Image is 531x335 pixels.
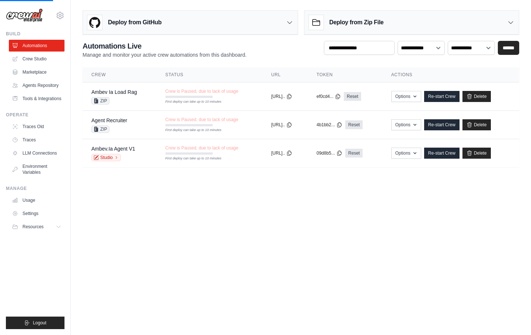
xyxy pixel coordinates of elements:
[9,147,64,159] a: LLM Connections
[157,67,262,82] th: Status
[9,194,64,206] a: Usage
[462,119,491,130] a: Delete
[424,148,460,159] a: Re-start Crew
[382,67,520,82] th: Actions
[165,88,238,94] span: Crew is Paused, due to lack of usage
[6,317,64,329] button: Logout
[9,134,64,146] a: Traces
[344,92,361,101] a: Reset
[6,186,64,191] div: Manage
[22,224,43,230] span: Resources
[165,117,238,123] span: Crew is Paused, due to lack of usage
[9,221,64,233] button: Resources
[6,112,64,118] div: Operate
[83,51,247,59] p: Manage and monitor your active crew automations from this dashboard.
[165,145,238,151] span: Crew is Paused, due to lack of usage
[108,18,161,27] h3: Deploy from GitHub
[91,154,121,161] a: Studio
[165,99,213,105] div: First deploy can take up to 10 minutes
[391,119,421,130] button: Options
[345,149,363,158] a: Reset
[83,41,247,51] h2: Automations Live
[9,40,64,52] a: Automations
[345,120,363,129] a: Reset
[9,66,64,78] a: Marketplace
[33,320,46,326] span: Logout
[391,91,421,102] button: Options
[424,119,460,130] a: Re-start Crew
[91,117,127,123] a: Agent Recruiter
[262,67,308,82] th: URL
[87,15,102,30] img: GitHub Logo
[165,128,213,133] div: First deploy can take up to 10 minutes
[462,91,491,102] a: Delete
[91,89,137,95] a: Ambev Ia Load Rag
[317,150,342,156] button: 09d8b5...
[317,122,342,128] button: 4b1bb2...
[165,156,213,161] div: First deploy can take up to 10 minutes
[6,31,64,37] div: Build
[91,97,109,105] span: ZIP
[91,126,109,133] span: ZIP
[6,8,43,22] img: Logo
[424,91,460,102] a: Re-start Crew
[391,148,421,159] button: Options
[83,67,157,82] th: Crew
[462,148,491,159] a: Delete
[308,67,382,82] th: Token
[9,93,64,105] a: Tools & Integrations
[9,121,64,133] a: Traces Old
[329,18,384,27] h3: Deploy from Zip File
[317,94,341,99] button: ef0cd4...
[91,146,135,152] a: Ambev.Ia Agent V1
[9,80,64,91] a: Agents Repository
[9,208,64,219] a: Settings
[9,161,64,178] a: Environment Variables
[9,53,64,65] a: Crew Studio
